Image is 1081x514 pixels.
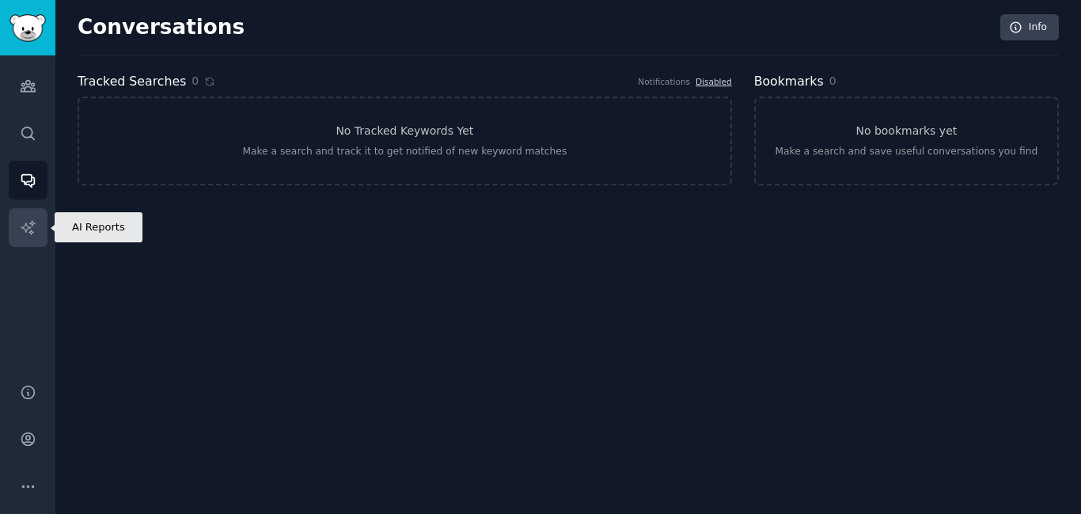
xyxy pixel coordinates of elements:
[855,123,957,139] h3: No bookmarks yet
[638,76,690,87] div: Notifications
[78,97,732,185] a: No Tracked Keywords YetMake a search and track it to get notified of new keyword matches
[242,145,567,159] div: Make a search and track it to get notified of new keyword matches
[192,73,199,89] span: 0
[754,97,1059,185] a: No bookmarks yetMake a search and save useful conversations you find
[78,72,186,92] h2: Tracked Searches
[1000,14,1059,41] a: Info
[696,77,732,86] a: Disabled
[754,72,824,92] h2: Bookmarks
[9,14,46,42] img: GummySearch logo
[775,145,1037,159] div: Make a search and save useful conversations you find
[78,15,245,40] h2: Conversations
[336,123,473,139] h3: No Tracked Keywords Yet
[829,74,836,87] span: 0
